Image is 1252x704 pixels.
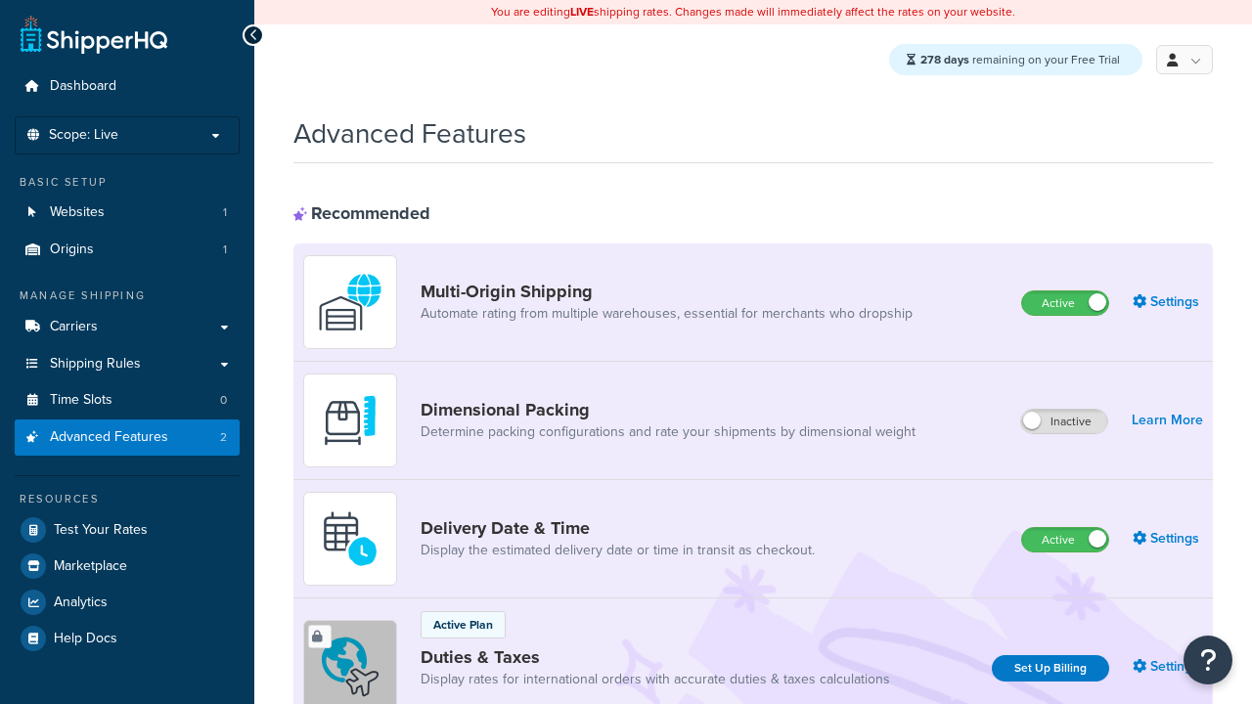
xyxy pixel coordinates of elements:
a: Analytics [15,585,240,620]
div: Manage Shipping [15,287,240,304]
a: Set Up Billing [992,655,1109,682]
li: Websites [15,195,240,231]
span: Advanced Features [50,429,168,446]
span: Test Your Rates [54,522,148,539]
span: 0 [220,392,227,409]
a: Settings [1133,653,1203,681]
div: Recommended [293,202,430,224]
div: Resources [15,491,240,507]
a: Dimensional Packing [421,399,916,420]
a: Settings [1133,525,1203,552]
span: remaining on your Free Trial [920,51,1120,68]
a: Test Your Rates [15,512,240,548]
span: Websites [50,204,105,221]
div: Basic Setup [15,174,240,191]
h1: Advanced Features [293,114,526,153]
span: Carriers [50,319,98,335]
a: Settings [1133,288,1203,316]
a: Websites1 [15,195,240,231]
span: 1 [223,242,227,258]
li: Origins [15,232,240,268]
strong: 278 days [920,51,969,68]
label: Active [1022,528,1108,551]
span: Analytics [54,594,108,611]
a: Shipping Rules [15,346,240,382]
a: Display the estimated delivery date or time in transit as checkout. [421,541,815,560]
a: Display rates for international orders with accurate duties & taxes calculations [421,670,890,689]
span: Shipping Rules [50,356,141,373]
a: Delivery Date & Time [421,517,815,539]
span: 2 [220,429,227,446]
span: Dashboard [50,78,116,95]
a: Determine packing configurations and rate your shipments by dimensional weight [421,422,916,442]
span: Scope: Live [49,127,118,144]
a: Help Docs [15,621,240,656]
a: Time Slots0 [15,382,240,418]
span: Help Docs [54,631,117,647]
li: Time Slots [15,382,240,418]
a: Carriers [15,309,240,345]
a: Origins1 [15,232,240,268]
label: Inactive [1021,410,1107,433]
a: Automate rating from multiple warehouses, essential for merchants who dropship [421,304,913,324]
button: Open Resource Center [1184,636,1232,684]
img: DTVBYsAAAAAASUVORK5CYII= [316,386,384,455]
span: Marketplace [54,558,127,575]
span: Time Slots [50,392,112,409]
a: Multi-Origin Shipping [421,281,913,302]
li: Advanced Features [15,419,240,456]
a: Learn More [1132,407,1203,434]
label: Active [1022,291,1108,315]
a: Dashboard [15,68,240,105]
b: LIVE [570,3,594,21]
a: Marketplace [15,549,240,584]
span: Origins [50,242,94,258]
a: Duties & Taxes [421,646,890,668]
img: gfkeb5ejjkALwAAAABJRU5ErkJggg== [316,505,384,573]
span: 1 [223,204,227,221]
p: Active Plan [433,616,493,634]
img: WatD5o0RtDAAAAAElFTkSuQmCC [316,268,384,336]
a: Advanced Features2 [15,419,240,456]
